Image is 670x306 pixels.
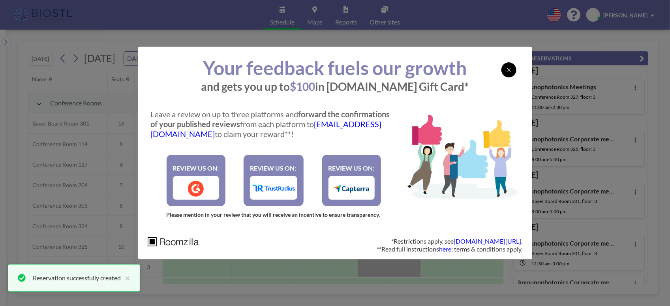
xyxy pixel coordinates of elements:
[148,237,199,246] img: roomzilla_logo.ca280765.svg
[167,155,225,206] a: REVIEW US ON:
[148,56,523,80] h1: Your feedback fuels our growth
[322,155,381,206] a: REVIEW US ON:
[252,185,295,192] img: trustRadius.81b617c5.png
[121,273,130,283] button: close
[290,80,315,93] span: $100
[151,119,382,139] a: [EMAIL_ADDRESS][DOMAIN_NAME]
[151,109,397,139] p: Leave a review on up to three platforms and from each platform to to claim your reward**!
[334,185,369,193] img: capterra.186efaef.png
[439,245,452,253] a: here
[148,211,400,218] p: Please mention in your review that you will receive an incentive to ensure transparency.
[151,109,390,129] strong: forward the confirmations of your published reviews
[33,273,121,283] div: Reservation successfully created
[188,181,204,197] img: g2.1ce85328.png
[377,237,523,253] p: *Restrictions apply, see . **Read full instructions ; terms & conditions apply.
[400,106,523,201] img: banner.d29272e4.webp
[244,155,304,206] a: REVIEW US ON:
[148,80,523,94] p: and gets you up to in [DOMAIN_NAME] Gift Card*
[454,237,522,245] a: [DOMAIN_NAME][URL]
